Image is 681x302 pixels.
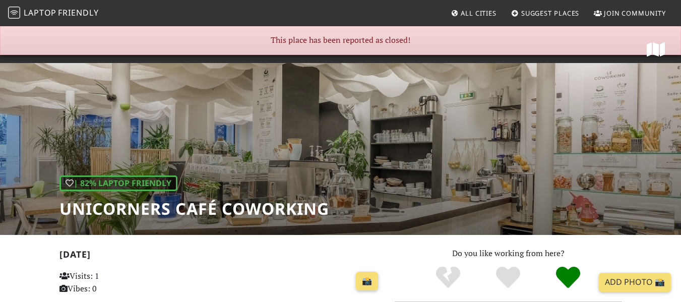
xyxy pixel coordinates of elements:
h1: Unicorners café coworking [59,199,329,218]
span: All Cities [461,9,497,18]
a: Add Photo 📸 [599,273,671,292]
div: Yes [478,265,538,290]
div: No [418,265,478,290]
a: Suggest Places [507,4,584,22]
span: Join Community [604,9,666,18]
h2: [DATE] [59,249,383,264]
img: LaptopFriendly [8,7,20,19]
a: Join Community [590,4,670,22]
p: Visits: 1 Vibes: 0 [59,270,159,295]
div: Definitely! [538,265,598,290]
a: LaptopFriendly LaptopFriendly [8,5,99,22]
span: Friendly [58,7,98,18]
a: All Cities [447,4,501,22]
a: 📸 [356,272,378,291]
span: Suggest Places [521,9,580,18]
span: Laptop [24,7,56,18]
div: | 82% Laptop Friendly [59,175,177,192]
p: Do you like working from here? [395,247,622,260]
